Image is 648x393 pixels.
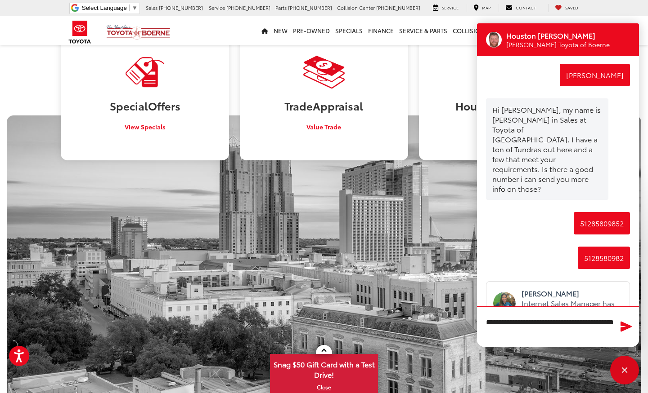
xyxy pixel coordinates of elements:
[275,4,287,11] span: Parts
[129,4,130,11] span: ​
[578,247,630,269] div: 5128580982
[560,64,630,86] div: [PERSON_NAME]
[574,212,630,234] div: 51285809852
[396,16,450,45] a: Service & Parts: Opens in a new tab
[67,100,222,111] h3: Special Offers
[303,55,345,89] img: Visit Our Dealership
[610,356,639,384] div: Close
[271,355,377,382] span: Snag $50 Gift Card with a Test Drive!
[288,4,332,11] span: [PHONE_NUMBER]
[450,16,511,45] a: Collision Center
[240,26,408,160] a: TradeAppraisal Value Trade
[376,4,420,11] span: [PHONE_NUMBER]
[511,16,562,45] a: Rent a Toyota
[522,298,603,308] span: Internet Sales Manager
[259,16,271,45] a: Home
[426,4,465,12] a: Service
[132,4,138,11] span: ▼
[477,306,639,347] textarea: Type your message
[506,40,620,49] div: Operator Title
[548,4,585,12] a: My Saved Vehicles
[565,4,578,10] span: Saved
[506,40,610,49] p: [PERSON_NAME] Toyota of Boerne
[467,4,497,12] a: Map
[209,4,225,11] span: Service
[247,100,401,111] h3: Trade Appraisal
[499,4,543,12] a: Contact
[82,4,138,11] a: Select Language​
[482,4,490,10] span: Map
[271,16,290,45] a: New
[124,55,166,89] img: Visit Our Dealership
[125,122,166,131] span: View Specials
[82,4,127,11] span: Select Language
[426,100,580,111] h3: Hours & Directions
[106,24,171,40] img: Vic Vaughan Toyota of Boerne
[146,4,157,11] span: Sales
[506,31,620,40] div: Operator Name
[562,16,587,45] a: About
[306,122,341,131] span: Value Trade
[442,4,459,10] span: Service
[522,288,623,298] p: [PERSON_NAME]
[226,4,270,11] span: [PHONE_NUMBER]
[63,18,97,47] img: Toyota
[486,32,502,48] div: Operator Image
[290,16,333,45] a: Pre-Owned
[333,16,365,45] a: Specials
[486,98,608,200] div: Hi [PERSON_NAME], my name is [PERSON_NAME] in Sales at Toyota of [GEOGRAPHIC_DATA]. I have a ton ...
[365,16,396,45] a: Finance
[616,318,636,336] button: Send Message
[493,292,516,314] img: 09e7f842-eb10-11ef-892b-1bf75364595e-1749170398_9036.png
[337,4,375,11] span: Collision Center
[610,356,639,384] button: Toggle Chat Window
[159,4,203,11] span: [PHONE_NUMBER]
[516,4,536,10] span: Contact
[419,26,587,160] a: Hours &Directions Visit Us
[506,31,610,40] p: Houston [PERSON_NAME]
[61,26,229,160] a: SpecialOffers View Specials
